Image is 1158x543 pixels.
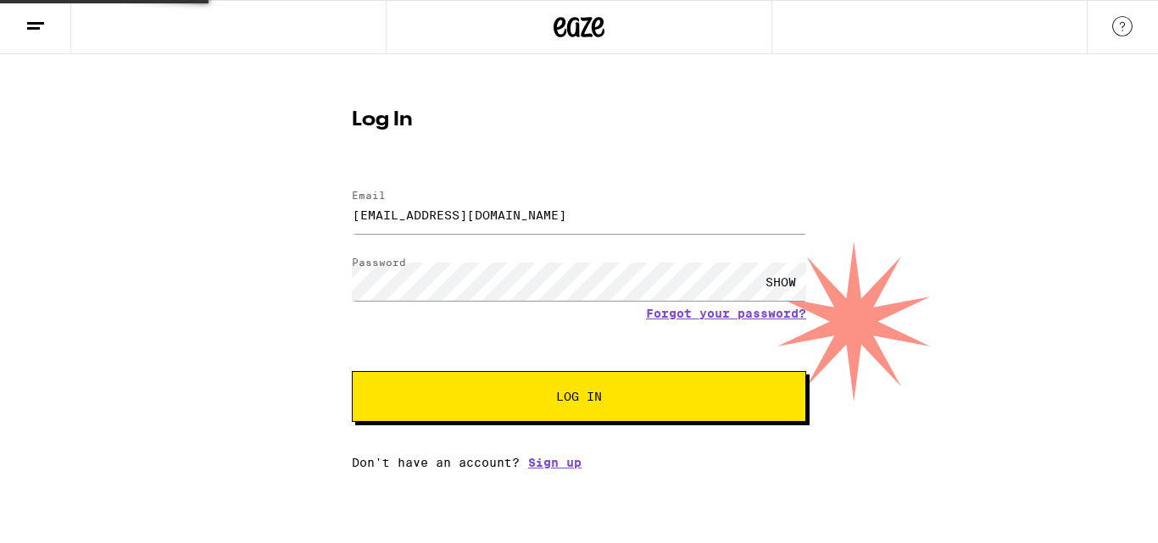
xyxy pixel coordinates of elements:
label: Password [352,257,406,268]
span: Hi. Need any help? [10,12,122,25]
label: Email [352,190,386,201]
a: Sign up [528,456,582,469]
input: Email [352,196,806,234]
div: SHOW [755,263,806,301]
h1: Log In [352,110,806,130]
div: Don't have an account? [352,456,806,469]
a: Forgot your password? [646,307,806,320]
span: Log In [556,391,602,402]
button: Log In [352,371,806,422]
